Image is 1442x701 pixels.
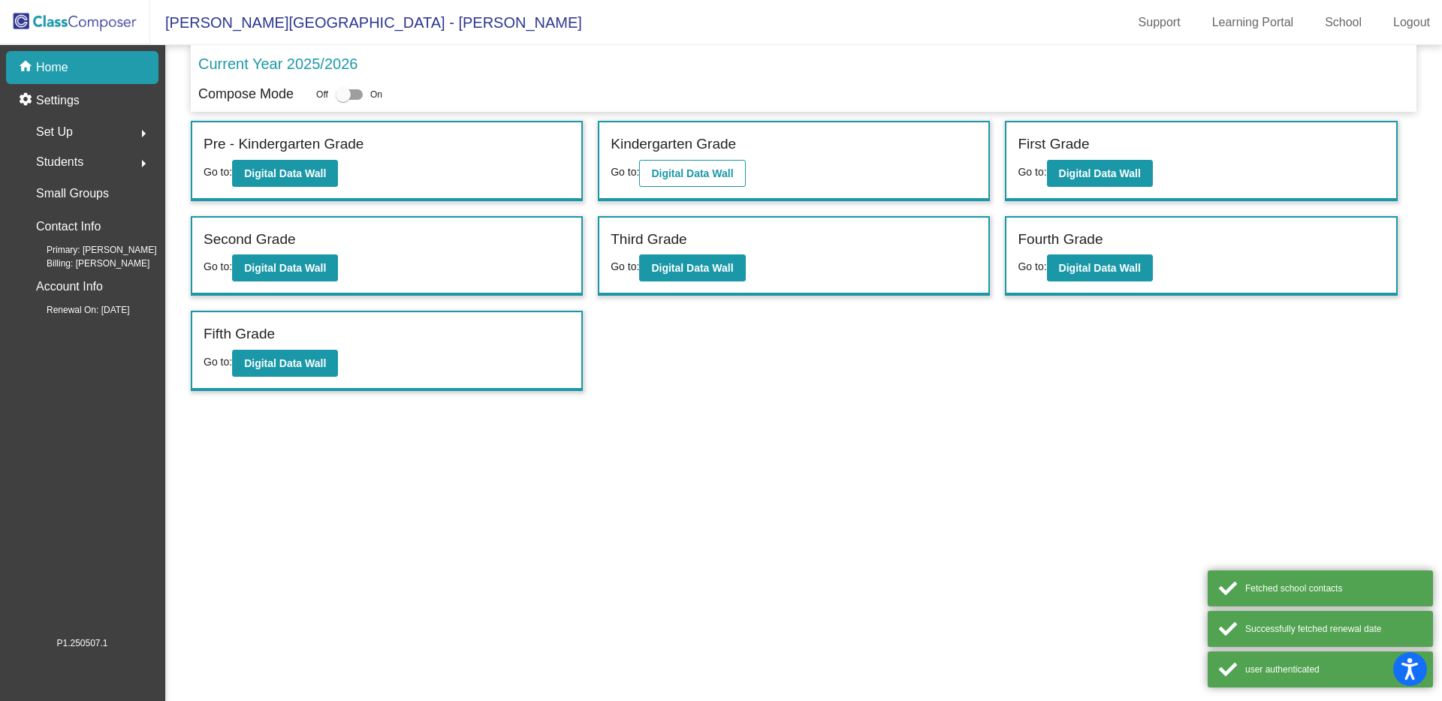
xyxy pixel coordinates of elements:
[204,260,232,272] span: Go to:
[1381,11,1442,35] a: Logout
[1245,622,1422,636] div: Successfully fetched renewal date
[1245,663,1422,676] div: user authenticated
[1059,262,1141,274] b: Digital Data Wall
[611,260,639,272] span: Go to:
[204,323,275,345] label: Fifth Grade
[198,53,357,75] p: Current Year 2025/2026
[1018,229,1103,251] label: Fourth Grade
[36,152,83,173] span: Students
[1245,582,1422,595] div: Fetched school contacts
[134,155,152,173] mat-icon: arrow_right
[611,134,736,155] label: Kindergarten Grade
[204,134,364,155] label: Pre - Kindergarten Grade
[232,160,338,187] button: Digital Data Wall
[23,243,157,257] span: Primary: [PERSON_NAME]
[1059,167,1141,179] b: Digital Data Wall
[1018,134,1089,155] label: First Grade
[36,183,109,204] p: Small Groups
[611,229,686,251] label: Third Grade
[639,254,745,281] button: Digital Data Wall
[232,254,338,281] button: Digital Data Wall
[18,59,36,77] mat-icon: home
[204,229,296,251] label: Second Grade
[36,216,101,237] p: Contact Info
[134,125,152,143] mat-icon: arrow_right
[639,160,745,187] button: Digital Data Wall
[1018,166,1046,178] span: Go to:
[1047,254,1153,281] button: Digital Data Wall
[23,257,149,270] span: Billing: [PERSON_NAME]
[198,84,294,104] p: Compose Mode
[36,92,80,110] p: Settings
[18,92,36,110] mat-icon: settings
[1200,11,1306,35] a: Learning Portal
[651,262,733,274] b: Digital Data Wall
[150,11,582,35] span: [PERSON_NAME][GEOGRAPHIC_DATA] - [PERSON_NAME]
[23,303,129,317] span: Renewal On: [DATE]
[316,88,328,101] span: Off
[36,122,73,143] span: Set Up
[36,276,103,297] p: Account Info
[1127,11,1193,35] a: Support
[244,262,326,274] b: Digital Data Wall
[611,166,639,178] span: Go to:
[651,167,733,179] b: Digital Data Wall
[36,59,68,77] p: Home
[204,166,232,178] span: Go to:
[1047,160,1153,187] button: Digital Data Wall
[244,167,326,179] b: Digital Data Wall
[232,350,338,377] button: Digital Data Wall
[1313,11,1374,35] a: School
[244,357,326,369] b: Digital Data Wall
[1018,260,1046,272] span: Go to:
[370,88,382,101] span: On
[204,356,232,368] span: Go to:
